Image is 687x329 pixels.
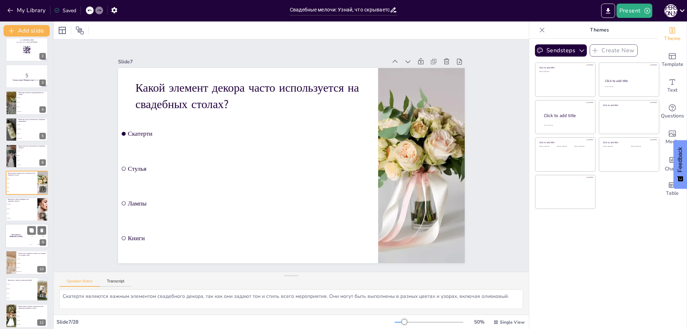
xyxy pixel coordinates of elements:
[664,35,681,43] span: Theme
[100,279,132,287] button: Transcript
[7,178,37,179] span: Скатерти
[4,25,50,37] button: Add slide
[605,79,653,83] div: Click to add title
[603,141,654,144] div: Click to add title
[18,271,48,272] span: Винтажный
[7,191,37,192] span: Книги
[39,79,46,86] div: 3
[18,102,48,103] span: Синий
[658,73,687,99] div: Add text boxes
[590,44,638,57] button: Create New
[6,38,48,61] div: https://cdn.sendsteps.com/images/logo/sendsteps_logo_white.pnghttps://cdn.sendsteps.com/images/lo...
[8,39,46,41] p: Go to
[39,186,46,193] div: 7
[141,64,368,120] p: Какой элемент декора часто используется на свадебных столах?
[557,146,573,147] div: Click to add text
[57,25,68,36] div: Layout
[5,234,27,238] h4: The winner is [PERSON_NAME]
[658,21,687,47] div: Change the overall theme
[548,21,651,39] p: Themes
[54,7,76,14] div: Saved
[6,91,48,115] div: https://cdn.sendsteps.com/images/logo/sendsteps_logo_white.pnghttps://cdn.sendsteps.com/images/lo...
[18,324,48,325] span: Шоколад
[7,208,37,209] span: Красный
[6,304,48,328] div: 12
[27,224,48,232] div: 100
[42,236,44,237] div: Jaap
[18,92,46,96] p: Какой цвет считается традиционным для свадеб?
[574,146,590,147] div: Click to add text
[37,319,46,326] div: 12
[8,41,46,43] p: and login with code
[18,106,48,107] span: Белый
[7,183,37,183] span: Стулья
[38,226,46,234] button: Delete Slide
[605,86,652,88] div: Click to add text
[38,244,45,245] div: [PERSON_NAME]
[601,4,615,18] button: Export to PowerPoint
[7,218,37,218] span: Оливковый
[6,64,48,88] div: https://cdn.sendsteps.com/images/logo/sendsteps_logo_white.pnghttps://cdn.sendsteps.com/images/lo...
[603,103,654,106] div: Click to add title
[539,146,555,147] div: Click to add text
[539,71,590,73] div: Click to add text
[18,129,48,129] span: Оливковый
[18,311,48,312] span: Свечи
[7,213,37,214] span: Белый
[290,5,390,15] input: Insert title
[57,319,395,325] div: Slide 7 / 28
[18,118,46,122] p: Какой цвет часто используется в свадебных украшениях?
[5,224,48,248] div: https://cdn.sendsteps.com/images/logo/sendsteps_logo_white.pnghttps://cdn.sendsteps.com/images/lo...
[18,111,48,112] span: Оливковый
[18,305,46,309] p: Какой элемент обычно используется для украшения свадебного торта?
[631,146,653,147] div: Click to add text
[658,150,687,176] div: Add charts and graphs
[13,79,41,81] strong: Готовы к квизу? Начинаем через 3... 2... 1...
[39,53,46,59] div: 2
[39,133,46,139] div: 5
[539,66,590,69] div: Click to add title
[128,40,397,76] div: Slide 7
[27,240,48,248] div: 300
[6,144,48,168] div: https://cdn.sendsteps.com/images/logo/sendsteps_logo_white.pnghttps://cdn.sendsteps.com/images/lo...
[8,279,35,281] p: Какой цвет считается символом любви?
[6,198,48,221] div: 8
[603,146,625,147] div: Click to add text
[18,320,48,321] span: Фрукты
[5,5,49,16] button: My Library
[18,258,48,259] span: Прямой
[39,159,46,166] div: 6
[665,165,680,173] span: Charts
[664,4,677,18] button: А [PERSON_NAME]
[131,113,377,146] span: Скатерти
[120,217,366,250] span: Книги
[59,279,100,287] button: Speaker Notes
[617,4,652,18] button: Present
[6,251,48,274] div: 10
[658,176,687,202] div: Add a table
[673,140,687,189] button: Feedback - Show survey
[37,266,46,272] div: 10
[662,61,683,68] span: Template
[667,86,677,94] span: Text
[59,289,523,309] textarea: Скатерти являются важным элементом свадебного декора, так как они задают тон и стиль всего меропр...
[8,72,46,79] p: 5
[7,284,37,284] span: Зеленый
[75,26,84,35] span: Position
[18,97,48,98] span: Красный
[27,226,36,234] button: Duplicate Slide
[666,138,679,146] span: Media
[123,182,370,216] span: Лампы
[8,198,35,202] p: Какой цвет обычно выбирают для свадебного букета?
[658,125,687,150] div: Add images, graphics, shapes or video
[18,155,48,156] span: Цветы
[39,213,46,219] div: 8
[18,164,48,165] span: Геометрия
[18,252,46,256] p: Какой стиль свадебного платья стал модным в последние годы?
